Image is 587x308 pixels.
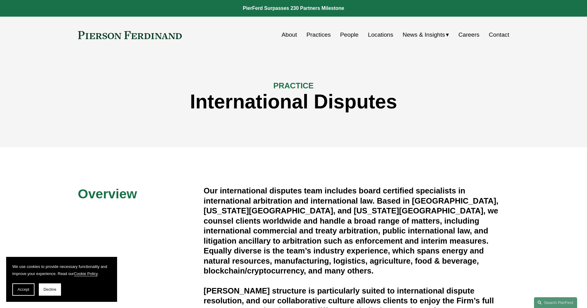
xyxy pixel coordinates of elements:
a: Cookie Policy [74,271,98,276]
span: News & Insights [403,30,445,40]
a: folder dropdown [403,29,449,41]
a: People [340,29,359,41]
span: PRACTICE [273,81,314,90]
a: About [282,29,297,41]
a: Practices [306,29,331,41]
a: Contact [489,29,509,41]
section: Cookie banner [6,257,117,302]
p: We use cookies to provide necessary functionality and improve your experience. Read our . [12,263,111,277]
h1: International Disputes [78,91,509,113]
span: Decline [43,287,56,292]
h4: Our international disputes team includes board certified specialists in international arbitration... [204,186,509,276]
a: Locations [368,29,393,41]
span: Accept [18,287,29,292]
span: Overview [78,186,137,201]
button: Accept [12,283,35,296]
a: Careers [459,29,479,41]
button: Decline [39,283,61,296]
a: Search this site [534,297,577,308]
